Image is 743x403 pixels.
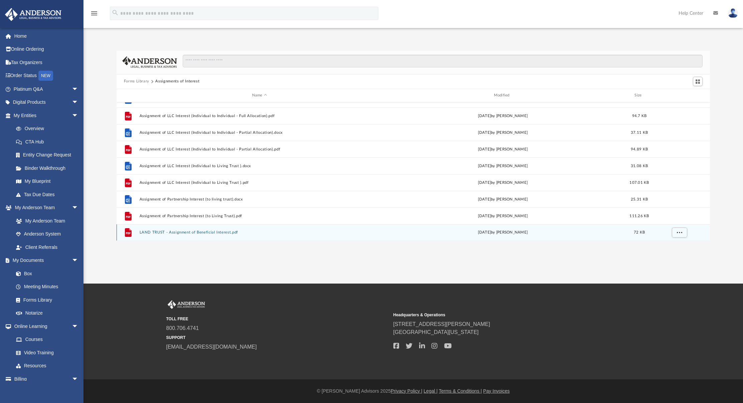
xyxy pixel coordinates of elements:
i: menu [90,9,98,17]
button: Assignment of LLC Interest (Individual to Individual - Partial Allocation).docx [139,130,380,134]
span: arrow_drop_down [72,82,85,96]
img: Anderson Advisors Platinum Portal [166,300,206,309]
a: Courses [9,333,85,346]
button: Assignment of LLC Interest (Individual to Living Trust ).docx [139,163,380,168]
div: [DATE] by [PERSON_NAME] [383,196,623,202]
div: grid [117,102,710,241]
span: arrow_drop_down [72,109,85,122]
a: [EMAIL_ADDRESS][DOMAIN_NAME] [166,344,257,350]
a: My Blueprint [9,175,85,188]
img: Anderson Advisors Platinum Portal [3,8,63,21]
span: 25.31 KB [631,197,648,201]
div: Size [626,92,653,98]
small: Headquarters & Operations [393,312,616,318]
a: My Documentsarrow_drop_down [5,254,85,267]
span: 107.01 KB [629,180,649,184]
a: Notarize [9,307,85,320]
a: Tax Due Dates [9,188,88,201]
a: Platinum Q&Aarrow_drop_down [5,82,88,96]
a: Home [5,29,88,43]
a: Forms Library [9,293,82,307]
input: Search files and folders [183,55,703,67]
a: Binder Walkthrough [9,161,88,175]
a: CTA Hub [9,135,88,148]
span: 94.7 KB [632,114,646,117]
a: My Anderson Teamarrow_drop_down [5,201,85,215]
a: Box [9,267,82,280]
button: More options [672,228,687,238]
span: arrow_drop_down [72,372,85,386]
a: Client Referrals [9,241,85,254]
span: 31.08 KB [631,164,648,167]
a: [STREET_ADDRESS][PERSON_NAME] [393,321,490,327]
div: [DATE] by [PERSON_NAME] [383,129,623,135]
a: My Anderson Team [9,214,82,228]
button: Forms Library [124,78,149,84]
a: [GEOGRAPHIC_DATA][US_STATE] [393,329,479,335]
a: Privacy Policy | [391,388,422,394]
div: Modified [382,92,623,98]
div: [DATE] by [PERSON_NAME] [383,230,623,236]
a: Digital Productsarrow_drop_down [5,96,88,109]
span: arrow_drop_down [72,320,85,333]
button: Assignment of Partnership Interest (to living trust).docx [139,197,380,201]
a: Anderson System [9,228,85,241]
button: Switch to Grid View [693,77,703,86]
span: arrow_drop_down [72,96,85,109]
i: search [112,9,119,16]
small: SUPPORT [166,335,389,341]
a: My Entitiesarrow_drop_down [5,109,88,122]
span: arrow_drop_down [72,254,85,268]
button: Assignment of LLC Interest (Individual to Individual - Full Allocation).pdf [139,113,380,118]
span: 94.89 KB [631,147,648,151]
a: Order StatusNEW [5,69,88,83]
a: Online Learningarrow_drop_down [5,320,85,333]
button: Assignment of Partnership Interest (to Living Trust).pdf [139,214,380,218]
a: Entity Change Request [9,148,88,162]
a: Terms & Conditions | [439,388,482,394]
a: Resources [9,359,85,373]
a: Online Ordering [5,43,88,56]
a: Meeting Minutes [9,280,85,294]
button: Assignment of LLC Interest (Individual to Individual - Partial Allocation).pdf [139,147,380,151]
a: menu [90,13,98,17]
span: 37.11 KB [631,130,648,134]
small: TOLL FREE [166,316,389,322]
a: Legal | [424,388,438,394]
div: id [120,92,136,98]
a: Billingarrow_drop_down [5,372,88,386]
img: User Pic [728,8,738,18]
a: Video Training [9,346,82,359]
a: Tax Organizers [5,56,88,69]
a: Pay Invoices [483,388,510,394]
div: [DATE] by [PERSON_NAME] [383,179,623,185]
div: [DATE] by [PERSON_NAME] [383,113,623,119]
span: 72 KB [634,231,645,234]
span: 111.26 KB [629,214,649,218]
div: Name [139,92,379,98]
div: id [656,92,702,98]
a: 800.706.4741 [166,325,199,331]
span: arrow_drop_down [72,201,85,215]
button: LAND TRUST - Assignment of Beneficial Interest.pdf [139,230,380,235]
div: [DATE] by [PERSON_NAME] [383,163,623,169]
div: [DATE] by [PERSON_NAME] [383,146,623,152]
a: Overview [9,122,88,135]
div: NEW [38,71,53,81]
button: Assignment of LLC Interest (Individual to Living Trust ).pdf [139,180,380,184]
button: Assignments of Interest [155,78,199,84]
div: © [PERSON_NAME] Advisors 2025 [83,388,743,395]
div: [DATE] by [PERSON_NAME] [383,213,623,219]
